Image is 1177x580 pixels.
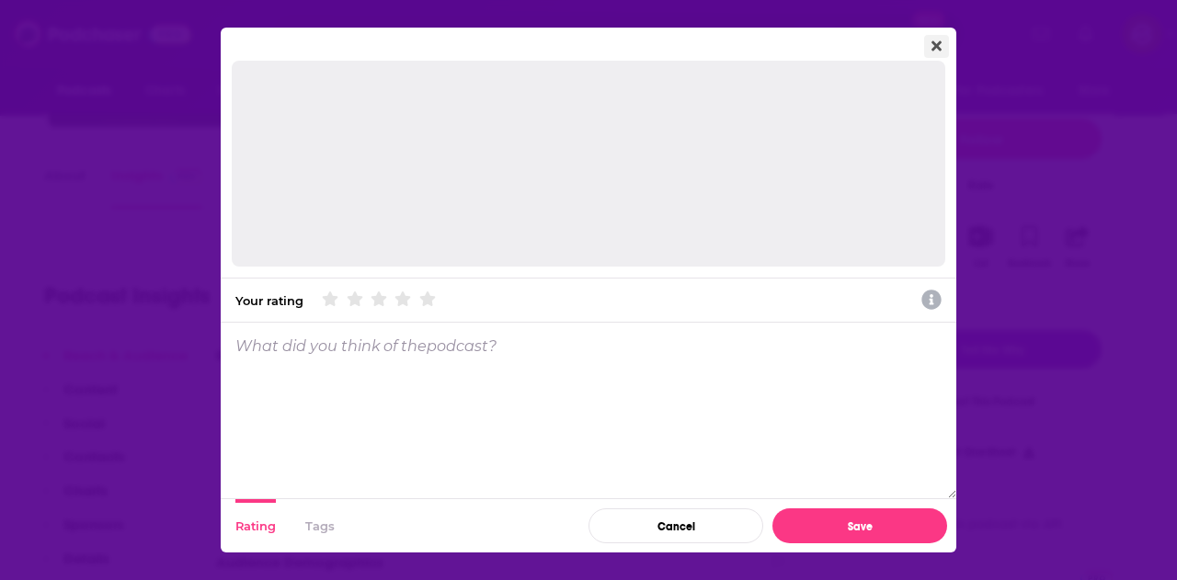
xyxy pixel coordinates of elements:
p: What did you think of the podcast ? [235,337,497,355]
div: Your rating [235,293,303,308]
button: Close [924,35,949,58]
button: Cancel [588,508,763,543]
button: Tags [305,499,335,552]
button: Rating [235,499,276,552]
a: Show additional information [921,288,942,313]
button: Save [772,508,947,543]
